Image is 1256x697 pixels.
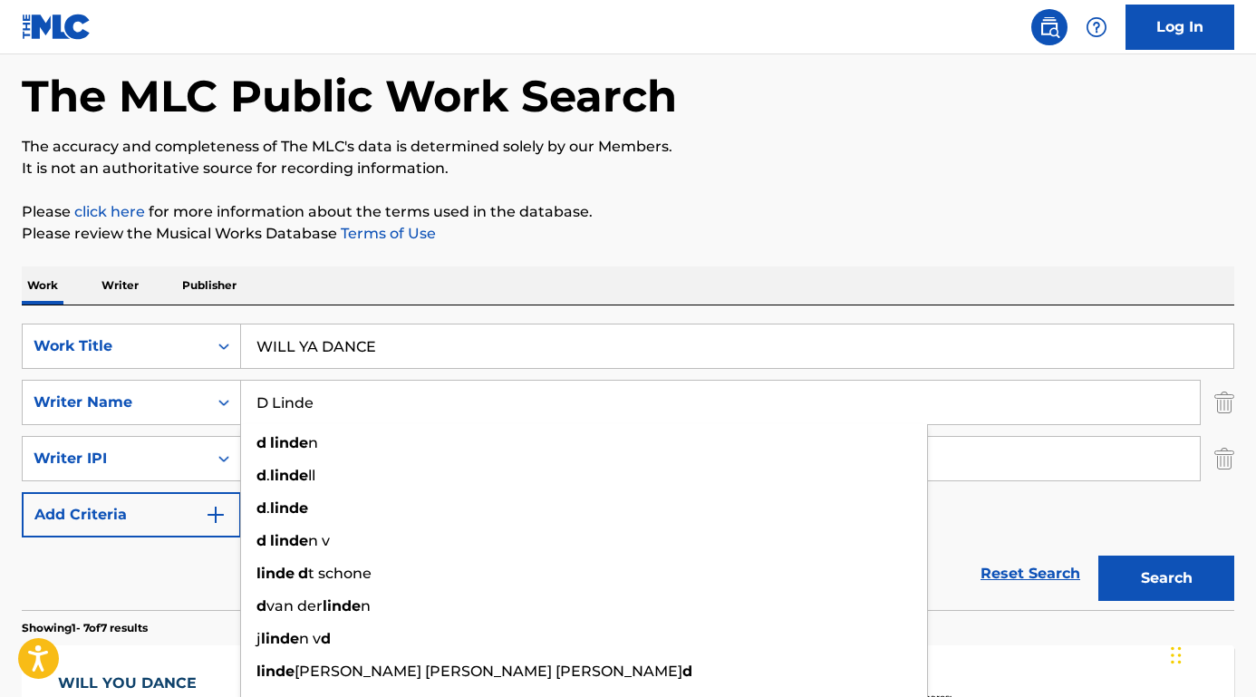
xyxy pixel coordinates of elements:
[22,136,1234,158] p: The accuracy and completeness of The MLC's data is determined solely by our Members.
[58,673,227,694] div: WILL YOU DANCE
[177,266,242,305] p: Publisher
[308,565,372,582] span: t schone
[22,492,241,537] button: Add Criteria
[256,597,266,615] strong: d
[22,324,1234,610] form: Search Form
[34,335,197,357] div: Work Title
[256,565,295,582] strong: linde
[1086,16,1107,38] img: help
[308,532,330,549] span: n v
[256,663,295,680] strong: linde
[361,597,371,615] span: n
[266,597,323,615] span: van der
[266,467,270,484] span: .
[270,467,308,484] strong: linde
[682,663,692,680] strong: d
[261,630,299,647] strong: linde
[1165,610,1256,697] div: Widget de chat
[22,620,148,636] p: Showing 1 - 7 of 7 results
[1098,556,1234,601] button: Search
[1165,610,1256,697] iframe: Chat Widget
[1031,9,1068,45] a: Public Search
[22,14,92,40] img: MLC Logo
[256,434,266,451] strong: d
[321,630,331,647] strong: d
[1214,436,1234,481] img: Delete Criterion
[270,499,308,517] strong: linde
[971,554,1089,594] a: Reset Search
[270,434,308,451] strong: linde
[299,630,321,647] span: n v
[22,158,1234,179] p: It is not an authoritative source for recording information.
[298,565,308,582] strong: d
[1078,9,1115,45] div: Help
[34,448,197,470] div: Writer IPI
[308,434,318,451] span: n
[266,499,270,517] span: .
[270,532,308,549] strong: linde
[256,499,266,517] strong: d
[34,392,197,413] div: Writer Name
[308,467,315,484] span: ll
[205,504,227,526] img: 9d2ae6d4665cec9f34b9.svg
[96,266,144,305] p: Writer
[22,69,677,123] h1: The MLC Public Work Search
[1214,380,1234,425] img: Delete Criterion
[74,203,145,220] a: click here
[256,630,261,647] span: j
[256,532,266,549] strong: d
[22,223,1234,245] p: Please review the Musical Works Database
[337,225,436,242] a: Terms of Use
[323,597,361,615] strong: linde
[22,266,63,305] p: Work
[1171,628,1182,682] div: Glisser
[22,201,1234,223] p: Please for more information about the terms used in the database.
[1039,16,1060,38] img: search
[256,467,266,484] strong: d
[1126,5,1234,50] a: Log In
[295,663,682,680] span: [PERSON_NAME] [PERSON_NAME] [PERSON_NAME]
